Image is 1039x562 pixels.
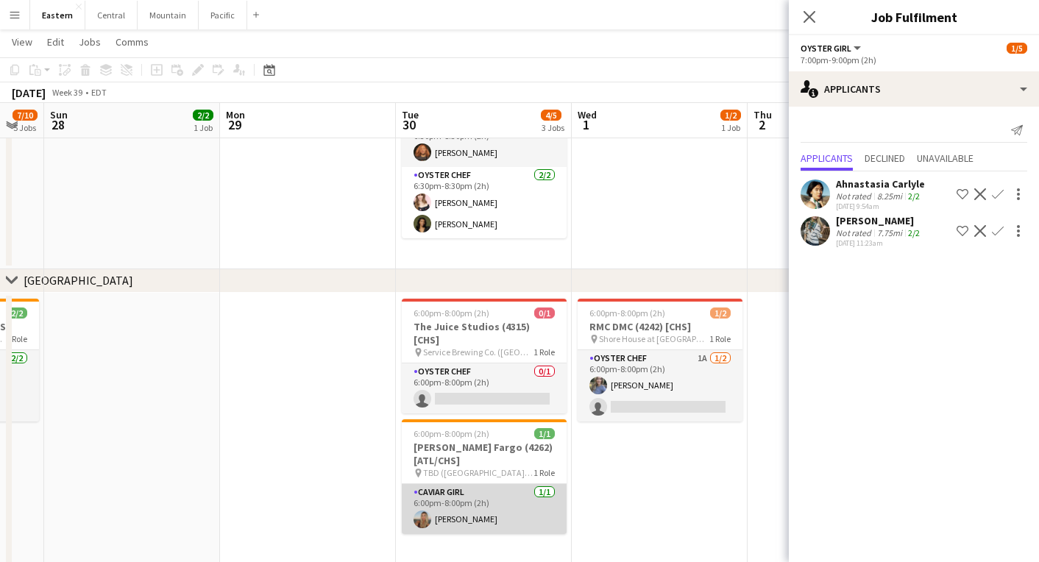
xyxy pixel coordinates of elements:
[13,122,37,133] div: 5 Jobs
[7,307,27,319] span: 2/2
[789,71,1039,107] div: Applicants
[533,467,555,478] span: 1 Role
[85,1,138,29] button: Central
[874,227,905,238] div: 7.75mi
[534,307,555,319] span: 0/1
[47,35,64,49] span: Edit
[801,153,853,163] span: Applicants
[226,108,245,121] span: Mon
[1007,43,1027,54] span: 1/5
[709,333,731,344] span: 1 Role
[73,32,107,51] a: Jobs
[402,52,567,238] app-job-card: 6:30pm-8:30pm (2h)3/3[PERSON_NAME] Weddings (4173) [ATL] Legacy Promenade at [GEOGRAPHIC_DATA] S2...
[194,122,213,133] div: 1 Job
[836,191,874,202] div: Not rated
[402,419,567,534] app-job-card: 6:00pm-8:00pm (2h)1/1[PERSON_NAME] Fargo (4262) [ATL/CHS] TBD ([GEOGRAPHIC_DATA], [GEOGRAPHIC_DAT...
[224,116,245,133] span: 29
[199,1,247,29] button: Pacific
[30,1,85,29] button: Eastern
[79,35,101,49] span: Jobs
[836,238,923,248] div: [DATE] 11:23am
[116,35,149,49] span: Comms
[41,32,70,51] a: Edit
[720,110,741,121] span: 1/2
[917,153,974,163] span: Unavailable
[789,7,1039,26] h3: Job Fulfilment
[753,108,772,121] span: Thu
[541,110,561,121] span: 4/5
[193,110,213,121] span: 2/2
[50,108,68,121] span: Sun
[801,43,863,54] button: Oyster Girl
[578,320,742,333] h3: RMC DMC (4242) [CHS]
[908,227,920,238] app-skills-label: 2/2
[575,116,597,133] span: 1
[6,32,38,51] a: View
[589,307,665,319] span: 6:00pm-8:00pm (2h)
[138,1,199,29] button: Mountain
[721,122,740,133] div: 1 Job
[836,202,925,211] div: [DATE] 9:54am
[710,307,731,319] span: 1/2
[534,428,555,439] span: 1/1
[836,177,925,191] div: Ahnastasia Carlyle
[402,108,419,121] span: Tue
[402,484,567,534] app-card-role: Caviar Girl1/16:00pm-8:00pm (2h)[PERSON_NAME]
[874,191,905,202] div: 8.25mi
[908,191,920,202] app-skills-label: 2/2
[24,273,133,288] div: [GEOGRAPHIC_DATA]
[91,87,107,98] div: EDT
[865,153,905,163] span: Declined
[414,428,489,439] span: 6:00pm-8:00pm (2h)
[599,333,709,344] span: Shore House at [GEOGRAPHIC_DATA] ([GEOGRAPHIC_DATA], [GEOGRAPHIC_DATA])
[12,35,32,49] span: View
[578,299,742,421] app-job-card: 6:00pm-8:00pm (2h)1/2RMC DMC (4242) [CHS] Shore House at [GEOGRAPHIC_DATA] ([GEOGRAPHIC_DATA], [G...
[48,116,68,133] span: 28
[836,227,874,238] div: Not rated
[423,467,533,478] span: TBD ([GEOGRAPHIC_DATA], [GEOGRAPHIC_DATA])
[402,363,567,413] app-card-role: Oyster Chef0/16:00pm-8:00pm (2h)
[110,32,155,51] a: Comms
[542,122,564,133] div: 3 Jobs
[400,116,419,133] span: 30
[402,299,567,413] app-job-card: 6:00pm-8:00pm (2h)0/1The Juice Studios (4315) [CHS] Service Brewing Co. ([GEOGRAPHIC_DATA], [GEOG...
[402,117,567,167] app-card-role: Caviar Girl1/16:30pm-8:30pm (2h)[PERSON_NAME]
[578,108,597,121] span: Wed
[423,346,533,358] span: Service Brewing Co. ([GEOGRAPHIC_DATA], [GEOGRAPHIC_DATA])
[6,333,27,344] span: 1 Role
[751,116,772,133] span: 2
[13,110,38,121] span: 7/10
[414,307,489,319] span: 6:00pm-8:00pm (2h)
[12,85,46,100] div: [DATE]
[836,214,923,227] div: [PERSON_NAME]
[402,167,567,238] app-card-role: Oyster Chef2/26:30pm-8:30pm (2h)[PERSON_NAME][PERSON_NAME]
[402,441,567,467] h3: [PERSON_NAME] Fargo (4262) [ATL/CHS]
[49,87,85,98] span: Week 39
[578,350,742,421] app-card-role: Oyster Chef1A1/26:00pm-8:00pm (2h)[PERSON_NAME]
[533,346,555,358] span: 1 Role
[402,320,567,346] h3: The Juice Studios (4315) [CHS]
[801,54,1027,65] div: 7:00pm-9:00pm (2h)
[801,43,851,54] span: Oyster Girl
